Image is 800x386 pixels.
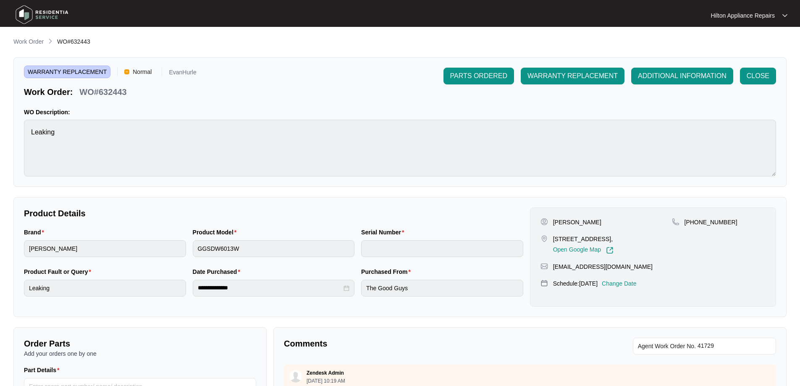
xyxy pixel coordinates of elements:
img: map-pin [540,235,548,242]
input: Product Model [193,240,355,257]
p: [PHONE_NUMBER] [685,218,737,226]
input: Product Fault or Query [24,280,186,297]
img: user-pin [540,218,548,226]
p: Hilton Appliance Repairs [711,11,775,20]
img: residentia service logo [13,2,71,27]
input: Add Agent Work Order No. [698,341,771,351]
span: Normal [129,66,155,78]
label: Date Purchased [193,268,244,276]
label: Part Details [24,366,63,374]
p: Work Order [13,37,44,46]
img: Link-External [606,247,614,254]
button: ADDITIONAL INFORMATION [631,68,733,84]
input: Purchased From [361,280,523,297]
label: Purchased From [361,268,414,276]
p: Work Order: [24,86,73,98]
label: Serial Number [361,228,407,236]
button: WARRANTY REPLACEMENT [521,68,624,84]
span: PARTS ORDERED [450,71,507,81]
textarea: Leaking [24,120,776,176]
button: CLOSE [740,68,776,84]
a: Work Order [12,37,45,47]
span: ADDITIONAL INFORMATION [638,71,727,81]
p: Comments [284,338,524,349]
span: WARRANTY REPLACEMENT [527,71,618,81]
p: [PERSON_NAME] [553,218,601,226]
span: WARRANTY REPLACEMENT [24,66,110,78]
p: Schedule: [DATE] [553,279,598,288]
img: dropdown arrow [782,13,787,18]
label: Brand [24,228,47,236]
button: PARTS ORDERED [443,68,514,84]
img: user.svg [289,370,302,383]
span: Agent Work Order No. [638,341,696,351]
p: Add your orders one by one [24,349,256,358]
p: [EMAIL_ADDRESS][DOMAIN_NAME] [553,263,653,271]
label: Product Model [193,228,240,236]
img: map-pin [672,218,679,226]
input: Serial Number [361,240,523,257]
p: [DATE] 10:19 AM [307,378,345,383]
label: Product Fault or Query [24,268,94,276]
p: Product Details [24,207,523,219]
span: WO#632443 [57,38,90,45]
p: Change Date [602,279,637,288]
img: map-pin [540,279,548,287]
p: Zendesk Admin [307,370,344,376]
a: Open Google Map [553,247,614,254]
p: WO#632443 [79,86,126,98]
input: Brand [24,240,186,257]
p: Order Parts [24,338,256,349]
img: map-pin [540,263,548,270]
img: Vercel Logo [124,69,129,74]
span: CLOSE [747,71,769,81]
input: Date Purchased [198,284,342,292]
img: chevron-right [47,38,54,45]
p: [STREET_ADDRESS], [553,235,614,243]
p: EvanHurle [169,69,196,78]
p: WO Description: [24,108,776,116]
